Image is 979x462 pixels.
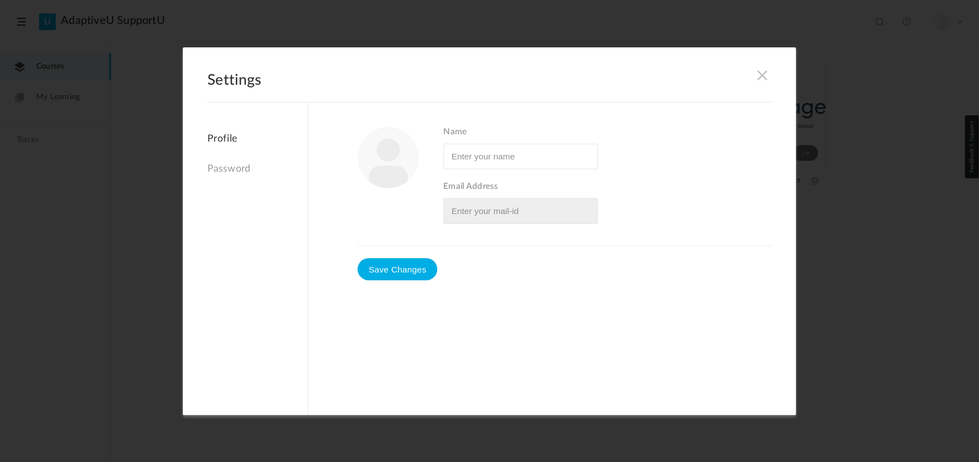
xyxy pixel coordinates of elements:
[358,258,438,280] button: Save Changes
[207,157,308,181] a: Password
[444,198,598,223] input: Email Address
[444,127,772,138] span: Name
[358,127,419,188] img: user-image.png
[444,143,598,169] input: Name
[207,133,308,151] a: Profile
[207,72,772,103] h2: Settings
[444,181,772,192] span: Email Address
